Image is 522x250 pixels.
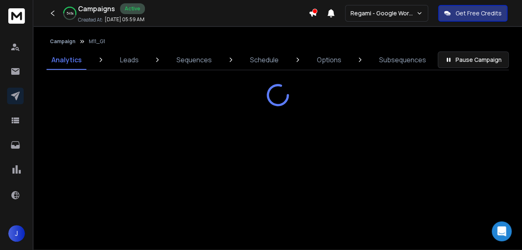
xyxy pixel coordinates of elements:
[51,55,82,65] p: Analytics
[250,55,279,65] p: Schedule
[66,11,74,16] p: 54 %
[316,55,341,65] p: Options
[172,50,217,70] a: Sequences
[311,50,346,70] a: Options
[8,225,25,242] button: J
[50,38,76,45] button: Campaign
[492,221,512,241] div: Open Intercom Messenger
[78,17,103,23] p: Created At:
[47,50,87,70] a: Analytics
[120,3,145,14] div: Active
[245,50,284,70] a: Schedule
[176,55,212,65] p: Sequences
[379,55,426,65] p: Subsequences
[115,50,144,70] a: Leads
[105,16,145,23] p: [DATE] 05:59 AM
[120,55,139,65] p: Leads
[374,50,431,70] a: Subsequences
[456,9,502,17] p: Get Free Credits
[350,9,416,17] p: Regami - Google Workspace
[89,38,105,45] p: M11_G1
[78,4,115,14] h1: Campaigns
[438,51,509,68] button: Pause Campaign
[438,5,507,22] button: Get Free Credits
